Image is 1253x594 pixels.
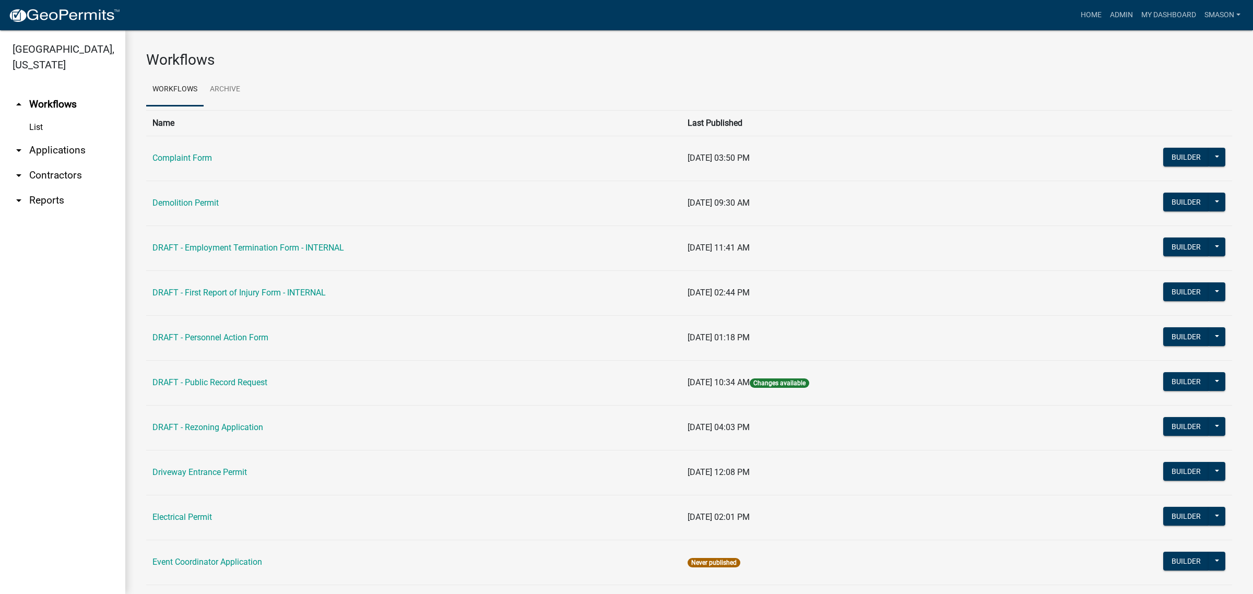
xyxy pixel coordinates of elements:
[204,73,246,106] a: Archive
[688,512,750,522] span: [DATE] 02:01 PM
[146,110,681,136] th: Name
[152,557,262,567] a: Event Coordinator Application
[1163,282,1209,301] button: Builder
[1163,237,1209,256] button: Builder
[688,377,750,387] span: [DATE] 10:34 AM
[1163,552,1209,571] button: Builder
[688,198,750,208] span: [DATE] 09:30 AM
[13,194,25,207] i: arrow_drop_down
[688,288,750,298] span: [DATE] 02:44 PM
[1163,372,1209,391] button: Builder
[1200,5,1245,25] a: Smason
[1163,417,1209,436] button: Builder
[1163,193,1209,211] button: Builder
[146,51,1232,69] h3: Workflows
[152,377,267,387] a: DRAFT - Public Record Request
[152,422,263,432] a: DRAFT - Rezoning Application
[688,332,750,342] span: [DATE] 01:18 PM
[13,98,25,111] i: arrow_drop_up
[1137,5,1200,25] a: My Dashboard
[688,422,750,432] span: [DATE] 04:03 PM
[1163,462,1209,481] button: Builder
[152,243,344,253] a: DRAFT - Employment Termination Form - INTERNAL
[152,153,212,163] a: Complaint Form
[1163,327,1209,346] button: Builder
[152,288,326,298] a: DRAFT - First Report of Injury Form - INTERNAL
[688,558,740,567] span: Never published
[152,512,212,522] a: Electrical Permit
[152,332,268,342] a: DRAFT - Personnel Action Form
[681,110,1034,136] th: Last Published
[750,378,809,388] span: Changes available
[1106,5,1137,25] a: Admin
[13,144,25,157] i: arrow_drop_down
[152,198,219,208] a: Demolition Permit
[1163,507,1209,526] button: Builder
[688,153,750,163] span: [DATE] 03:50 PM
[152,467,247,477] a: Driveway Entrance Permit
[1077,5,1106,25] a: Home
[13,169,25,182] i: arrow_drop_down
[688,467,750,477] span: [DATE] 12:08 PM
[146,73,204,106] a: Workflows
[688,243,750,253] span: [DATE] 11:41 AM
[1163,148,1209,167] button: Builder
